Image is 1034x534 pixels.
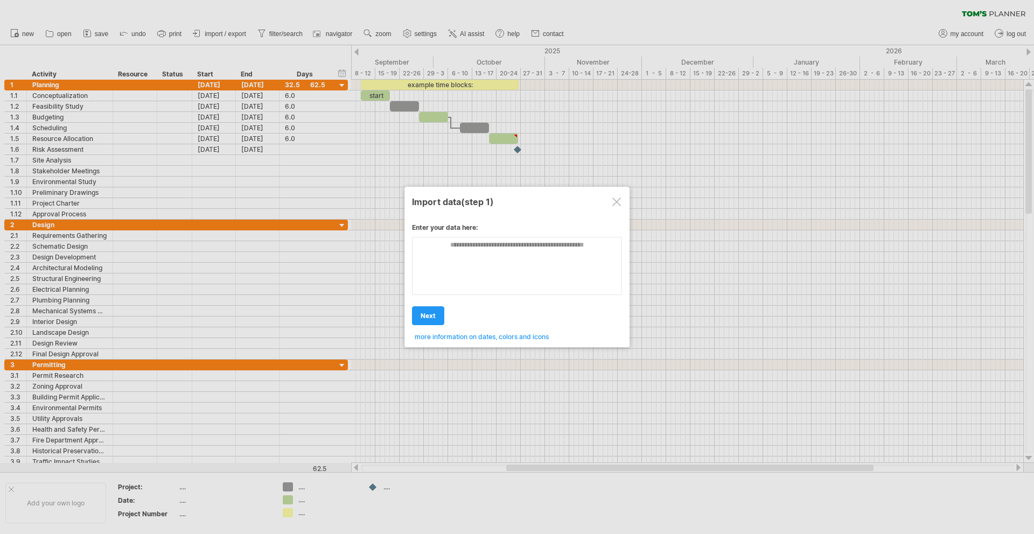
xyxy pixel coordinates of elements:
a: next [412,306,444,325]
div: Import data [412,192,622,211]
span: next [421,312,436,320]
span: more information on dates, colors and icons [415,333,549,341]
div: Enter your data here: [412,223,622,237]
span: (step 1) [461,196,494,207]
